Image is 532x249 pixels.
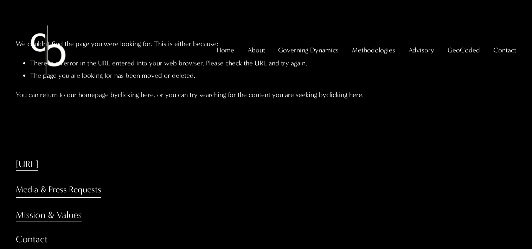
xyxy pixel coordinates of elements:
[16,89,516,101] p: You can return to our homepage by , or you can try searching for the content you are seeking by .
[493,44,516,56] span: Contact
[118,91,154,99] a: clicking here
[16,18,81,82] img: Christopher Sanchez &amp; Co.
[278,43,339,57] a: folder dropdown
[217,43,234,57] a: Home
[326,91,362,99] a: clicking here
[16,158,38,171] a: [URL]
[409,43,434,57] a: folder dropdown
[16,233,47,246] a: Contact
[493,43,516,57] a: folder dropdown
[248,43,265,57] a: folder dropdown
[278,44,339,56] span: Governing Dynamics
[409,44,434,56] span: Advisory
[352,44,395,56] span: Methodologies
[248,44,265,56] span: About
[16,209,82,222] a: Mission & Values
[16,182,101,198] a: Media & Press Requests
[352,43,395,57] a: folder dropdown
[448,44,480,56] span: GeoCoded
[448,43,480,57] a: folder dropdown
